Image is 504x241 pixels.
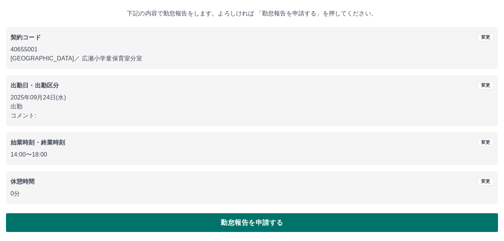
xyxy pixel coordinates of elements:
p: [GEOGRAPHIC_DATA] ／ 広瀬小学童保育室分室 [11,54,493,63]
b: 休憩時間 [11,178,35,185]
button: 変更 [478,177,493,185]
p: 40655001 [11,45,493,54]
b: 出勤日・出勤区分 [11,82,59,89]
p: 14:00 〜 18:00 [11,150,493,159]
button: 変更 [478,33,493,41]
p: 2025年09月24日(水) [11,93,493,102]
p: 0分 [11,189,493,198]
button: 変更 [478,81,493,89]
b: 契約コード [11,34,41,41]
p: 下記の内容で勤怠報告をします。よろしければ 「勤怠報告を申請する」を押してください。 [6,9,498,18]
p: 出勤 [11,102,493,111]
b: 始業時刻・終業時刻 [11,139,65,146]
p: コメント: [11,111,493,120]
button: 変更 [478,138,493,146]
button: 勤怠報告を申請する [6,213,498,232]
